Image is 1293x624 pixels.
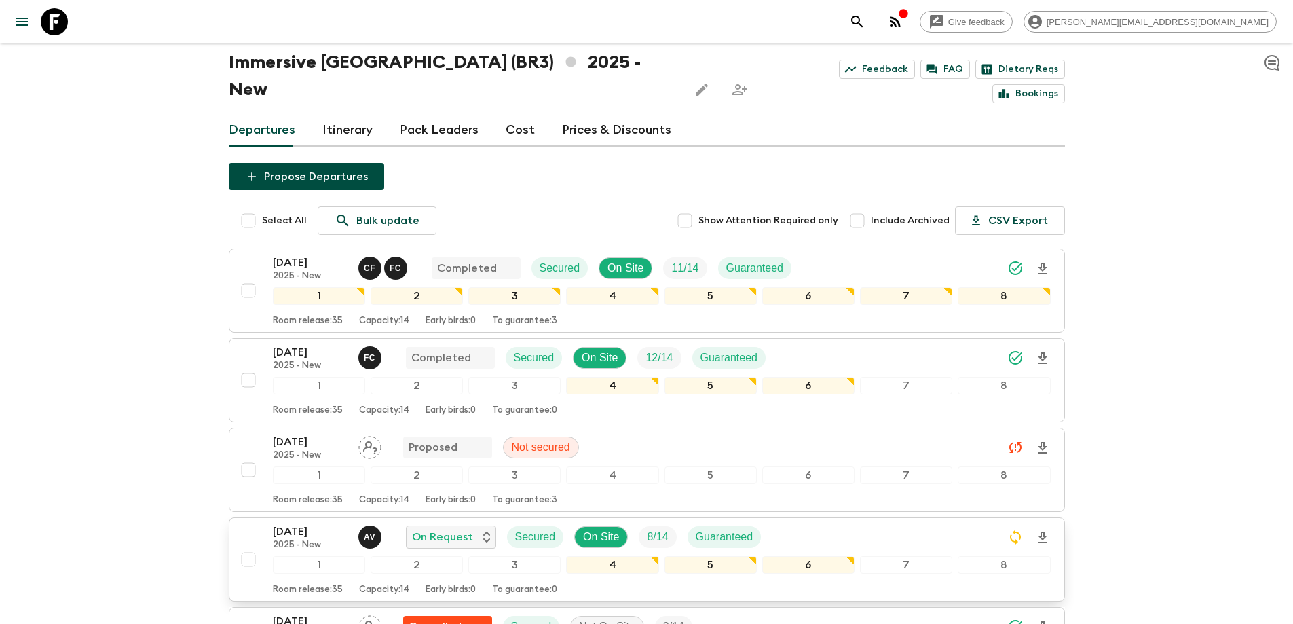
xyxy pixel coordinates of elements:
[273,287,365,305] div: 1
[468,556,561,574] div: 3
[273,405,343,416] p: Room release: 35
[726,76,753,103] span: Share this itinerary
[762,466,855,484] div: 6
[262,214,307,227] span: Select All
[955,206,1065,235] button: CSV Export
[273,556,365,574] div: 1
[515,529,556,545] p: Secured
[871,214,950,227] span: Include Archived
[860,466,952,484] div: 7
[229,428,1065,512] button: [DATE]2025 - NewAssign pack leaderProposedNot secured12345678Room release:35Capacity:14Early bird...
[664,466,757,484] div: 5
[359,405,409,416] p: Capacity: 14
[492,495,557,506] p: To guarantee: 3
[358,350,384,361] span: Felipe Cavalcanti
[492,405,557,416] p: To guarantee: 0
[229,114,295,147] a: Departures
[322,114,373,147] a: Itinerary
[975,60,1065,79] a: Dietary Reqs
[700,350,758,366] p: Guaranteed
[645,350,673,366] p: 12 / 14
[358,261,410,272] span: Clarissa Fusco, Felipe Cavalcanti
[1007,529,1024,545] svg: Sync Required - Changes detected
[437,260,497,276] p: Completed
[400,114,479,147] a: Pack Leaders
[273,255,348,271] p: [DATE]
[359,585,409,595] p: Capacity: 14
[371,556,463,574] div: 2
[512,439,570,456] p: Not secured
[582,350,618,366] p: On Site
[566,287,658,305] div: 4
[371,466,463,484] div: 2
[426,405,476,416] p: Early birds: 0
[639,526,676,548] div: Trip Fill
[566,377,658,394] div: 4
[1024,11,1277,33] div: [PERSON_NAME][EMAIL_ADDRESS][DOMAIN_NAME]
[531,257,588,279] div: Secured
[762,377,855,394] div: 6
[514,350,555,366] p: Secured
[860,287,952,305] div: 7
[1039,17,1276,27] span: [PERSON_NAME][EMAIL_ADDRESS][DOMAIN_NAME]
[1034,440,1051,456] svg: Download Onboarding
[229,163,384,190] button: Propose Departures
[358,526,384,549] button: AV
[860,377,952,394] div: 7
[8,8,35,35] button: menu
[762,287,855,305] div: 6
[599,257,652,279] div: On Site
[426,495,476,506] p: Early birds: 0
[958,287,1050,305] div: 8
[492,585,557,595] p: To guarantee: 0
[1007,260,1024,276] svg: Synced Successfully
[920,60,970,79] a: FAQ
[844,8,871,35] button: search adventures
[671,260,698,276] p: 11 / 14
[696,529,753,545] p: Guaranteed
[1034,530,1051,546] svg: Download Onboarding
[229,49,677,103] h1: Immersive [GEOGRAPHIC_DATA] (BR3) 2025 - New
[358,440,381,451] span: Assign pack leader
[507,526,564,548] div: Secured
[468,287,561,305] div: 3
[688,76,715,103] button: Edit this itinerary
[540,260,580,276] p: Secured
[1007,439,1024,456] svg: Unable to sync - Check prices and secured
[506,347,563,369] div: Secured
[371,287,463,305] div: 2
[664,377,757,394] div: 5
[839,60,915,79] a: Feedback
[229,517,1065,602] button: [DATE]2025 - NewAndre Van BergOn RequestSecuredOn SiteTrip FillGuaranteed12345678Room release:35C...
[607,260,643,276] p: On Site
[273,524,348,540] p: [DATE]
[273,585,343,595] p: Room release: 35
[359,495,409,506] p: Capacity: 14
[860,556,952,574] div: 7
[583,529,619,545] p: On Site
[1034,261,1051,277] svg: Download Onboarding
[566,466,658,484] div: 4
[409,439,457,456] p: Proposed
[358,530,384,540] span: Andre Van Berg
[273,540,348,551] p: 2025 - New
[647,529,668,545] p: 8 / 14
[958,377,1050,394] div: 8
[664,287,757,305] div: 5
[920,11,1013,33] a: Give feedback
[468,466,561,484] div: 3
[364,532,375,543] p: A V
[992,84,1065,103] a: Bookings
[356,213,419,229] p: Bulk update
[941,17,1012,27] span: Give feedback
[698,214,838,227] span: Show Attention Required only
[762,556,855,574] div: 6
[574,526,628,548] div: On Site
[318,206,436,235] a: Bulk update
[371,377,463,394] div: 2
[506,114,535,147] a: Cost
[273,316,343,327] p: Room release: 35
[663,257,707,279] div: Trip Fill
[958,466,1050,484] div: 8
[273,466,365,484] div: 1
